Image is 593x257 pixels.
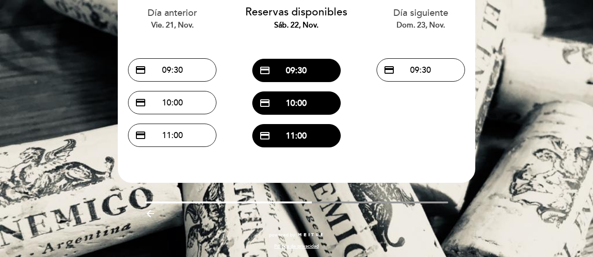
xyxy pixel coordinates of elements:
[128,124,216,147] button: credit_card 11:00
[252,91,341,115] button: credit_card 10:00
[252,59,341,82] button: credit_card 09:30
[274,243,319,250] a: Política de privacidad
[128,91,216,114] button: credit_card 10:00
[252,124,341,147] button: credit_card 11:00
[117,20,228,31] div: vie. 21, nov.
[297,233,324,237] img: MEITRE
[135,64,146,76] span: credit_card
[242,20,352,31] div: sáb. 22, nov.
[135,97,146,108] span: credit_card
[259,130,270,141] span: credit_card
[135,130,146,141] span: credit_card
[365,7,476,30] div: Día siguiente
[269,232,295,238] span: powered by
[259,65,270,76] span: credit_card
[128,58,216,82] button: credit_card 09:30
[117,7,228,30] div: Día anterior
[259,97,270,109] span: credit_card
[365,20,476,31] div: dom. 23, nov.
[242,5,352,31] div: Reservas disponibles
[145,208,156,219] i: arrow_backward
[269,232,324,238] a: powered by
[377,58,465,82] button: credit_card 09:30
[384,64,395,76] span: credit_card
